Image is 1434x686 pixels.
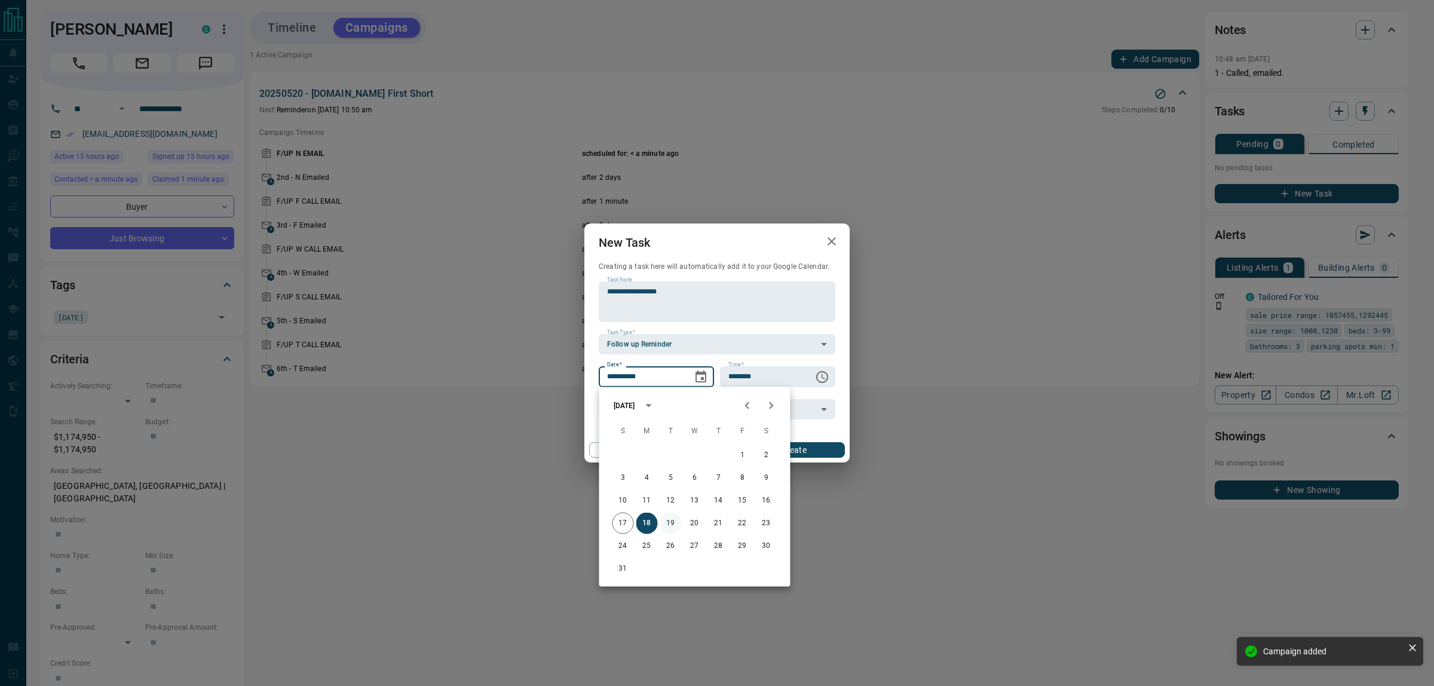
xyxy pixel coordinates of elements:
[756,419,777,443] span: Saturday
[584,223,664,262] h2: New Task
[612,467,634,489] button: 3
[612,558,634,580] button: 31
[810,365,834,389] button: Choose time, selected time is 6:00 AM
[708,535,730,557] button: 28
[589,442,691,458] button: Cancel
[736,394,759,418] button: Previous month
[612,419,634,443] span: Sunday
[684,490,706,512] button: 13
[708,467,730,489] button: 7
[732,419,753,443] span: Friday
[636,513,658,534] button: 18
[756,490,777,512] button: 16
[756,467,777,489] button: 9
[660,535,682,557] button: 26
[599,334,835,354] div: Follow up Reminder
[756,445,777,466] button: 2
[732,467,753,489] button: 8
[728,361,744,369] label: Time
[607,329,635,336] label: Task Type
[660,513,682,534] button: 19
[708,513,730,534] button: 21
[636,467,658,489] button: 4
[732,490,753,512] button: 15
[612,513,634,534] button: 17
[607,276,632,284] label: Task Note
[614,400,635,411] div: [DATE]
[612,490,634,512] button: 10
[684,467,706,489] button: 6
[607,361,622,369] label: Date
[684,535,706,557] button: 27
[636,535,658,557] button: 25
[708,419,730,443] span: Thursday
[660,419,682,443] span: Tuesday
[1263,647,1403,656] div: Campaign added
[756,535,777,557] button: 30
[689,365,713,389] button: Choose date, selected date is Aug 18, 2025
[756,513,777,534] button: 23
[684,419,706,443] span: Wednesday
[638,396,658,416] button: calendar view is open, switch to year view
[732,513,753,534] button: 22
[612,535,634,557] button: 24
[660,490,682,512] button: 12
[599,262,835,272] p: Creating a task here will automatically add it to your Google Calendar.
[743,442,845,458] button: Create
[636,419,658,443] span: Monday
[732,535,753,557] button: 29
[708,490,730,512] button: 14
[660,467,682,489] button: 5
[732,445,753,466] button: 1
[684,513,706,534] button: 20
[759,394,783,418] button: Next month
[636,490,658,512] button: 11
